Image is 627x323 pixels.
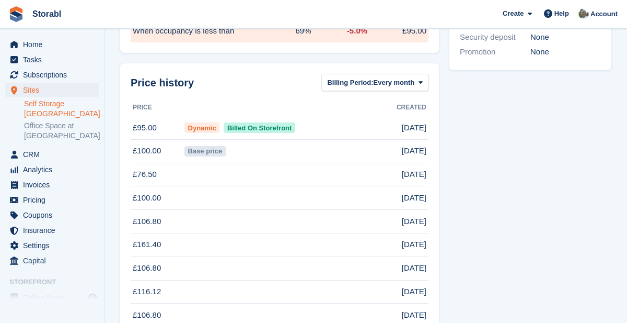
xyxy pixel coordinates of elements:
[5,162,99,177] a: menu
[397,103,426,112] span: Created
[5,68,99,82] a: menu
[23,253,86,268] span: Capital
[5,37,99,52] a: menu
[8,6,24,22] img: stora-icon-8386f47178a22dfd0bd8f6a31ec36ba5ce8667c1dd55bd0f319d3a0aa187defe.svg
[402,262,426,274] span: [DATE]
[402,216,426,228] span: [DATE]
[460,46,530,58] div: Promotion
[28,5,65,23] a: Storabl
[347,25,367,37] span: -5.0%
[131,233,182,257] td: £161.40
[24,121,99,141] a: Office Space at [GEOGRAPHIC_DATA]
[131,257,182,280] td: £106.80
[5,208,99,222] a: menu
[5,52,99,67] a: menu
[23,193,86,207] span: Pricing
[23,147,86,162] span: CRM
[131,210,182,233] td: £106.80
[23,208,86,222] span: Coupons
[5,253,99,268] a: menu
[5,290,99,305] a: menu
[184,122,219,133] div: Dynamic
[5,238,99,253] a: menu
[402,145,426,157] span: [DATE]
[578,8,589,19] img: Peter Moxon
[554,8,569,19] span: Help
[23,68,86,82] span: Subscriptions
[503,8,524,19] span: Create
[402,169,426,181] span: [DATE]
[23,37,86,52] span: Home
[374,77,415,88] span: Every month
[184,146,226,157] span: Base price
[321,74,428,91] button: Billing Period: Every month
[131,139,182,163] td: £100.00
[402,122,426,134] span: [DATE]
[9,277,104,287] span: Storefront
[5,177,99,192] a: menu
[402,309,426,321] span: [DATE]
[23,177,86,192] span: Invoices
[23,52,86,67] span: Tasks
[530,46,601,58] div: None
[131,99,182,116] th: Price
[402,286,426,298] span: [DATE]
[402,192,426,204] span: [DATE]
[23,162,86,177] span: Analytics
[131,163,182,186] td: £76.50
[5,223,99,238] a: menu
[224,122,295,133] span: Billed On Storefront
[86,291,99,304] a: Preview store
[23,223,86,238] span: Insurance
[131,75,194,91] span: Price history
[23,238,86,253] span: Settings
[131,116,182,140] td: £95.00
[327,77,373,88] span: Billing Period:
[590,9,618,19] span: Account
[131,19,264,42] td: When occupancy is less than
[402,25,426,37] span: £95.00
[530,31,601,43] div: None
[24,99,99,119] a: Self Storage [GEOGRAPHIC_DATA]
[131,280,182,304] td: £116.12
[295,25,311,37] span: 69%
[23,83,86,97] span: Sites
[23,290,86,305] span: Online Store
[5,83,99,97] a: menu
[131,186,182,210] td: £100.00
[5,193,99,207] a: menu
[402,239,426,251] span: [DATE]
[5,147,99,162] a: menu
[460,31,530,43] div: Security deposit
